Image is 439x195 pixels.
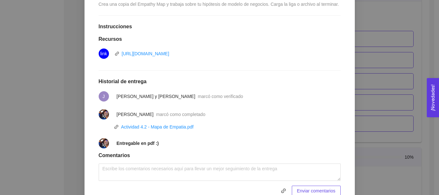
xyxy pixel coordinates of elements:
img: 1746731800270-lizprogramadora.jpg [99,138,109,148]
span: Enviar comentarios [297,187,336,194]
strong: Entregable en pdf :) [117,141,159,146]
a: [URL][DOMAIN_NAME] [122,51,169,56]
h1: Historial de entrega [99,78,341,85]
span: link [114,125,119,129]
span: marcó como verificado [198,94,243,99]
span: link [278,188,289,193]
span: link [279,188,288,193]
img: 1746731800270-lizprogramadora.jpg [99,109,109,120]
h1: Instrucciones [99,23,341,30]
span: Crea una copia del Empathy Map y trabaja sobre tu hipótesis de modelo de negocios. Carga la liga ... [99,2,339,7]
h1: Comentarios [99,152,341,159]
span: [PERSON_NAME] y [PERSON_NAME] [117,94,195,99]
span: link [115,51,119,56]
button: Open Feedback Widget [427,78,439,117]
span: J [103,91,105,102]
h1: Recursos [99,36,341,42]
span: link [100,49,107,59]
a: Actividad 4.2 - Mapa de Empatia.pdf [121,124,194,129]
span: [PERSON_NAME] [117,112,154,117]
span: marcó como completado [156,112,205,117]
